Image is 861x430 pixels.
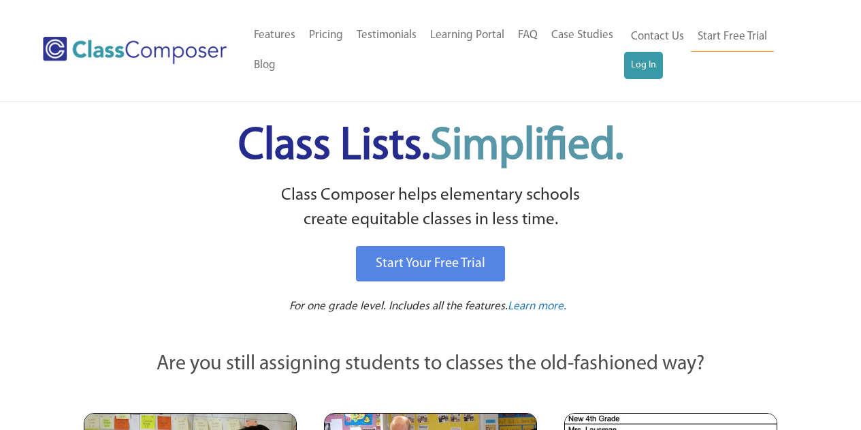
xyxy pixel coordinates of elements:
span: For one grade level. Includes all the features. [289,301,508,312]
a: Start Free Trial [691,22,774,52]
a: Features [247,20,302,50]
a: Log In [624,52,663,79]
a: Learning Portal [423,20,511,50]
span: Learn more. [508,301,566,312]
a: Start Your Free Trial [356,246,505,281]
a: Contact Us [624,22,691,52]
nav: Header Menu [624,22,808,79]
img: Class Composer [43,37,227,64]
span: Simplified. [430,125,623,169]
a: Learn more. [508,298,566,316]
a: Case Studies [545,20,620,50]
nav: Header Menu [247,20,624,80]
a: Testimonials [350,20,423,50]
span: Class Lists. [238,125,623,169]
span: Start Your Free Trial [376,257,485,271]
a: FAQ [511,20,545,50]
p: Class Composer helps elementary schools create equitable classes in less time. [82,183,780,233]
a: Blog [247,50,282,80]
p: Are you still assigning students to classes the old-fashioned way? [84,350,778,380]
a: Pricing [302,20,350,50]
